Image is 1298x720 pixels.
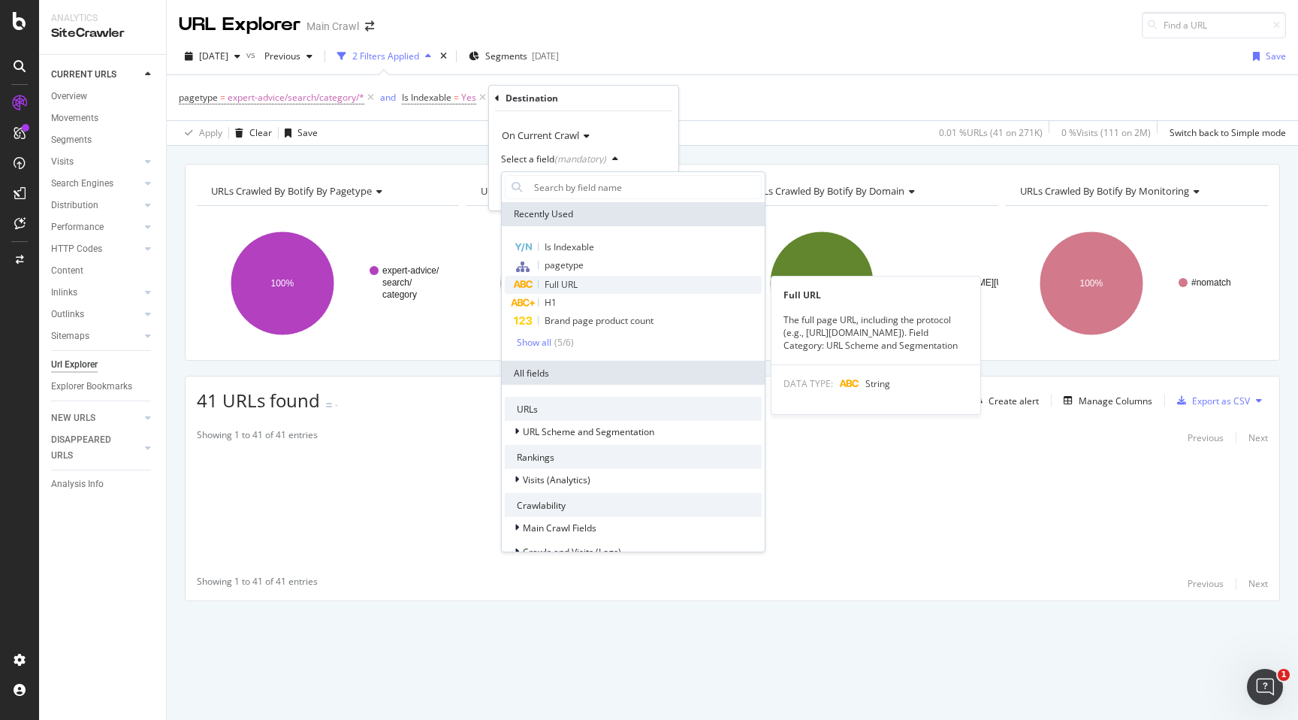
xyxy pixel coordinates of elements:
[485,50,527,62] span: Segments
[51,219,104,235] div: Performance
[306,19,359,34] div: Main Crawl
[939,126,1043,139] div: 0.01 % URLs ( 41 on 271K )
[523,473,590,486] span: Visits (Analytics)
[51,285,140,301] a: Inlinks
[382,277,412,288] text: search/
[501,155,606,164] div: Select a field
[1247,669,1283,705] iframe: Intercom live chat
[1061,126,1151,139] div: 0 % Visits ( 111 on 2M )
[335,398,338,411] div: -
[466,218,729,349] svg: A chart.
[51,132,92,148] div: Segments
[495,183,542,198] button: Cancel
[51,89,155,104] a: Overview
[246,48,258,61] span: vs
[968,389,1039,413] button: Create alert
[502,202,765,226] div: Recently Used
[51,328,89,344] div: Sitemaps
[989,395,1039,407] div: Create alert
[505,493,762,517] div: Crawlability
[51,410,140,426] a: NEW URLS
[478,179,715,203] h4: URLs Crawled By Botify By parameters
[528,175,761,199] input: Search by field name
[506,92,558,104] div: Destination
[51,379,155,395] a: Explorer Bookmarks
[1248,577,1268,590] div: Next
[220,91,225,104] span: =
[736,218,998,349] svg: A chart.
[51,241,140,257] a: HTTP Codes
[402,91,451,104] span: Is Indexable
[545,241,594,253] span: Is Indexable
[1080,278,1103,289] text: 100%
[51,476,155,492] a: Analysis Info
[51,432,140,464] a: DISAPPEARED URLS
[197,218,459,349] svg: A chart.
[1020,184,1189,198] span: URLs Crawled By Botify By monitoring
[517,337,551,348] div: Show all
[380,90,396,104] button: and
[279,121,318,145] button: Save
[382,289,417,300] text: category
[271,278,294,289] text: 100%
[51,285,77,301] div: Inlinks
[1079,395,1152,407] div: Manage Columns
[51,241,102,257] div: HTTP Codes
[51,154,140,170] a: Visits
[771,313,980,352] div: The full page URL, including the protocol (e.g., [URL][DOMAIN_NAME]). Field Category: URL Scheme ...
[505,397,762,421] div: URLs
[1017,179,1254,203] h4: URLs Crawled By Botify By monitoring
[1191,277,1231,288] text: #nomatch
[454,91,459,104] span: =
[1188,428,1224,446] button: Previous
[865,377,890,390] span: String
[258,44,318,68] button: Previous
[747,179,985,203] h4: URLs Crawled By Botify By domain
[197,575,318,593] div: Showing 1 to 41 of 41 entries
[51,357,98,373] div: Url Explorer
[51,110,98,126] div: Movements
[771,289,980,301] div: Full URL
[229,121,272,145] button: Clear
[179,12,300,38] div: URL Explorer
[51,154,74,170] div: Visits
[51,132,155,148] a: Segments
[1006,218,1268,349] svg: A chart.
[501,147,624,171] button: Select a field(mandatory)
[1170,126,1286,139] div: Switch back to Simple mode
[437,49,450,64] div: times
[297,126,318,139] div: Save
[331,44,437,68] button: 2 Filters Applied
[523,522,596,534] span: Main Crawl Fields
[523,546,621,558] span: Crawls and Visits (Logs)
[545,278,578,291] span: Full URL
[51,110,155,126] a: Movements
[51,67,116,83] div: CURRENT URLS
[51,176,113,192] div: Search Engines
[1247,44,1286,68] button: Save
[51,357,155,373] a: Url Explorer
[208,179,445,203] h4: URLs Crawled By Botify By pagetype
[502,361,765,385] div: All fields
[1248,431,1268,444] div: Next
[179,121,222,145] button: Apply
[545,259,584,271] span: pagetype
[326,403,332,407] img: Equal
[505,445,762,469] div: Rankings
[51,198,140,213] a: Distribution
[1164,121,1286,145] button: Switch back to Simple mode
[51,67,140,83] a: CURRENT URLS
[352,50,419,62] div: 2 Filters Applied
[1192,395,1250,407] div: Export as CSV
[1188,431,1224,444] div: Previous
[1278,669,1290,681] span: 1
[1188,575,1224,593] button: Previous
[199,50,228,62] span: 2025 Sep. 26th
[523,425,654,438] span: URL Scheme and Segmentation
[51,307,84,322] div: Outlinks
[1248,428,1268,446] button: Next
